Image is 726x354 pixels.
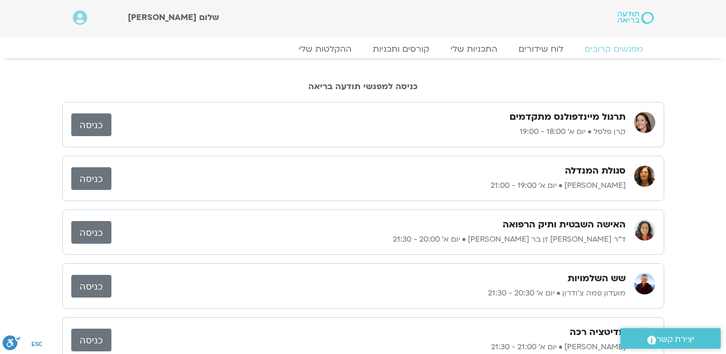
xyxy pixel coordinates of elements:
[620,328,721,349] a: יצירת קשר
[111,179,626,192] p: [PERSON_NAME] • יום א׳ 19:00 - 21:00
[71,113,111,136] a: כניסה
[71,275,111,298] a: כניסה
[111,287,626,300] p: מועדון פמה צ'ודרון • יום א׳ 20:30 - 21:30
[71,221,111,244] a: כניסה
[510,111,626,123] h3: תרגול מיינדפולנס מתקדמים
[128,12,219,23] span: שלום [PERSON_NAME]
[362,44,440,54] a: קורסים ותכניות
[634,273,655,294] img: מועדון פמה צ'ודרון
[73,44,654,54] nav: Menu
[568,272,626,285] h3: שש השלמויות
[288,44,362,54] a: ההקלטות שלי
[634,219,655,241] img: ד״ר צילה זן בר צור
[634,166,655,187] img: רונית הולנדר
[71,167,111,190] a: כניסה
[574,44,654,54] a: מפגשים קרובים
[656,332,694,347] span: יצירת קשר
[111,126,626,138] p: קרן פלפל • יום א׳ 18:00 - 19:00
[111,341,626,353] p: [PERSON_NAME] • יום א׳ 21:00 - 21:30
[570,326,626,339] h3: מדיטציה רכה
[508,44,574,54] a: לוח שידורים
[111,233,626,246] p: ד״ר [PERSON_NAME] זן בר [PERSON_NAME] • יום א׳ 20:00 - 21:30
[71,329,111,351] a: כניסה
[503,218,626,231] h3: האישה השבטית ותיק הרפואה
[634,112,655,133] img: קרן פלפל
[565,165,626,177] h3: סגולת המנדלה
[440,44,508,54] a: התכניות שלי
[62,82,664,91] h2: כניסה למפגשי תודעה בריאה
